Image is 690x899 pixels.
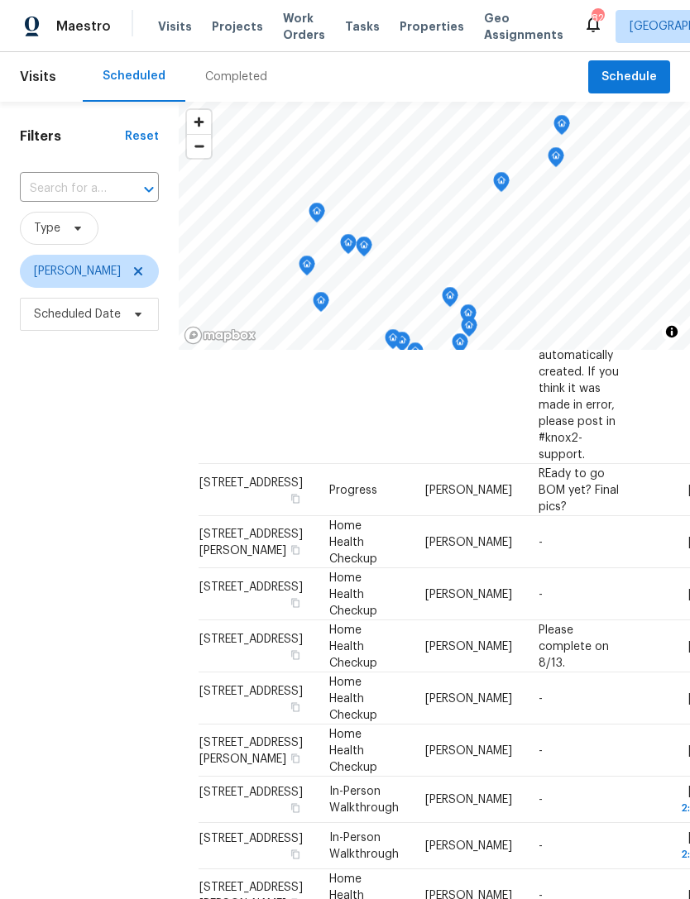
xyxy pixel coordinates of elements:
button: Toggle attribution [662,322,682,342]
div: Map marker [313,292,329,318]
span: Geo Assignments [484,10,563,43]
span: - [539,692,543,704]
span: [STREET_ADDRESS] [199,833,303,844]
span: Schedule [601,67,657,88]
span: Visits [20,59,56,95]
span: [PERSON_NAME] [425,794,512,806]
div: 82 [592,10,603,26]
div: Map marker [460,304,477,330]
input: Search for an address... [20,176,113,202]
button: Copy Address [288,847,303,862]
span: [STREET_ADDRESS] [199,787,303,798]
span: [STREET_ADDRESS][PERSON_NAME] [199,528,303,556]
span: Home Health Checkup [329,624,377,668]
span: [PERSON_NAME] [425,744,512,756]
span: - [539,794,543,806]
span: Properties [400,18,464,35]
div: Map marker [461,317,477,342]
button: Copy Address [288,490,303,505]
div: Map marker [442,287,458,313]
span: Scheduled Date [34,306,121,323]
div: Map marker [407,342,424,368]
span: Home Health Checkup [329,571,377,616]
div: Map marker [299,256,315,281]
span: [STREET_ADDRESS][PERSON_NAME] [199,736,303,764]
span: Progress [329,484,377,495]
span: Work Orders [283,10,325,43]
span: Hub offline for over 24 hours. Please investigate and report any relevant details. Check that the... [539,101,626,460]
h1: Filters [20,128,125,145]
div: Map marker [548,147,564,173]
span: Tasks [345,21,380,32]
button: Copy Address [288,699,303,714]
span: Visits [158,18,192,35]
div: Map marker [309,203,325,228]
div: Map marker [493,172,510,198]
button: Copy Address [288,801,303,815]
span: Maestro [56,18,111,35]
span: - [539,744,543,756]
div: Map marker [553,115,570,141]
span: Home Health Checkup [329,676,377,720]
div: Map marker [340,234,357,260]
span: REady to go BOM yet? Final pics? [539,467,619,512]
div: Map marker [452,333,468,359]
span: [STREET_ADDRESS] [199,633,303,644]
div: Map marker [385,329,401,355]
span: [PERSON_NAME] [425,692,512,704]
button: Zoom out [187,134,211,158]
div: Map marker [394,332,410,357]
button: Copy Address [288,647,303,662]
span: Home Health Checkup [329,728,377,772]
button: Copy Address [288,595,303,610]
button: Open [137,178,161,201]
div: Scheduled [103,68,165,84]
span: [PERSON_NAME] [425,536,512,548]
button: Copy Address [288,542,303,557]
button: Copy Address [288,750,303,765]
span: [STREET_ADDRESS] [199,581,303,592]
button: Zoom in [187,110,211,134]
span: [PERSON_NAME] [425,640,512,652]
span: [PERSON_NAME] [425,588,512,600]
a: Mapbox homepage [184,326,256,345]
span: [STREET_ADDRESS] [199,685,303,696]
div: Map marker [356,237,372,262]
span: [PERSON_NAME] [425,484,512,495]
span: Home Health Checkup [329,519,377,564]
span: Zoom out [187,135,211,158]
span: - [539,840,543,852]
span: In-Person Walkthrough [329,832,399,860]
span: Type [34,220,60,237]
button: Schedule [588,60,670,94]
span: Toggle attribution [667,323,677,341]
div: Reset [125,128,159,145]
span: [PERSON_NAME] [34,263,121,280]
span: [STREET_ADDRESS] [199,476,303,488]
div: Completed [205,69,267,85]
span: [PERSON_NAME] [425,840,512,852]
span: Projects [212,18,263,35]
span: In-Person Walkthrough [329,786,399,814]
span: - [539,588,543,600]
span: - [539,536,543,548]
span: Please complete on 8/13. [539,624,609,668]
